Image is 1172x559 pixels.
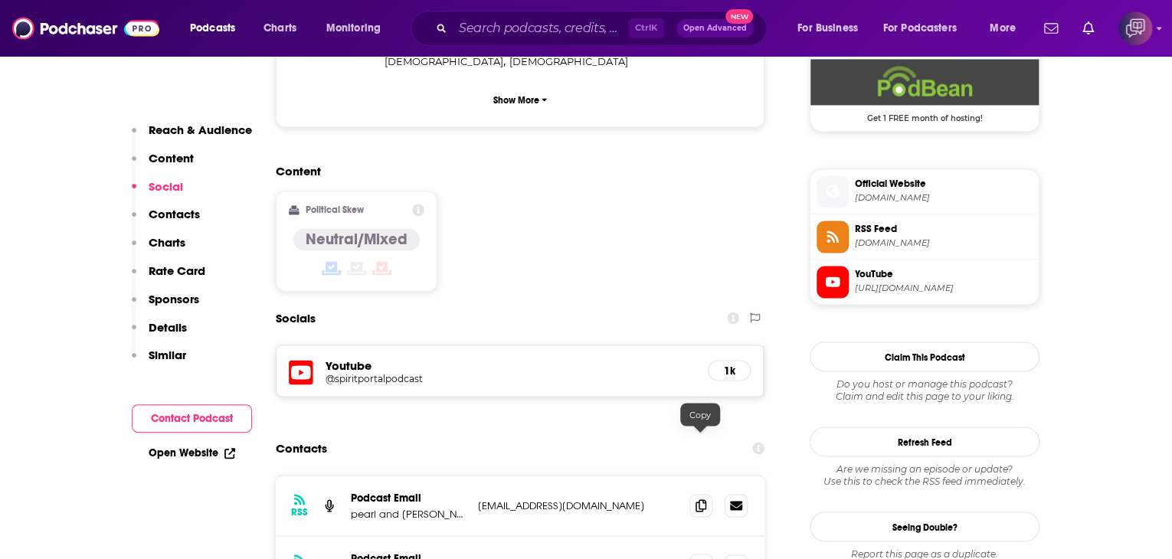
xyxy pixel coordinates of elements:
h5: Youtube [326,358,696,372]
button: Claim This Podcast [810,342,1039,371]
span: Official Website [855,177,1033,191]
a: Open Website [149,446,235,459]
p: Contacts [149,207,200,221]
input: Search podcasts, credits, & more... [453,16,628,41]
p: pearl and [PERSON_NAME] [351,507,466,520]
button: Reach & Audience [132,123,252,151]
p: Sponsors [149,292,199,306]
a: @spiritportalpodcast [326,372,696,384]
span: https://www.youtube.com/@spiritportalpodcast [855,283,1033,294]
span: Monitoring [326,18,381,39]
img: Podchaser - Follow, Share and Rate Podcasts [12,14,159,43]
div: Search podcasts, credits, & more... [425,11,781,46]
a: Show notifications dropdown [1076,15,1100,41]
span: Podcasts [190,18,235,39]
span: Ctrl K [628,18,664,38]
p: Details [149,320,187,335]
h2: Political Skew [306,204,364,215]
button: Charts [132,235,185,263]
button: Social [132,179,183,208]
h2: Socials [276,303,316,332]
span: Open Advanced [683,25,747,32]
h5: 1k [721,364,738,377]
h2: Contacts [276,433,327,463]
img: Podbean Deal: Get 1 FREE month of hosting! [810,59,1039,105]
button: Rate Card [132,263,205,292]
span: YouTube [855,267,1033,281]
button: open menu [979,16,1035,41]
a: RSS Feed[DOMAIN_NAME] [817,221,1033,253]
span: For Business [797,18,858,39]
p: Show More [493,95,539,106]
div: Copy [680,403,720,426]
h4: Neutral/Mixed [306,230,408,249]
span: Do you host or manage this podcast? [810,378,1039,390]
p: Reach & Audience [149,123,252,137]
h3: RSS [291,505,308,518]
p: Content [149,151,194,165]
a: Charts [254,16,306,41]
button: Contact Podcast [132,404,252,433]
button: Sponsors [132,292,199,320]
span: New [725,9,753,24]
button: Content [132,151,194,179]
button: Details [132,320,187,348]
span: feed.podbean.com [855,237,1033,249]
button: Show profile menu [1118,11,1152,45]
div: Claim and edit this page to your liking. [810,378,1039,402]
a: Official Website[DOMAIN_NAME] [817,175,1033,208]
span: RSS Feed [855,222,1033,236]
span: Get 1 FREE month of hosting! [810,105,1039,123]
a: Show notifications dropdown [1038,15,1064,41]
p: [EMAIL_ADDRESS][DOMAIN_NAME] [478,499,677,512]
a: Seeing Double? [810,512,1039,541]
button: open menu [873,16,979,41]
button: Show More [289,86,751,114]
p: Similar [149,348,186,362]
a: Podbean Deal: Get 1 FREE month of hosting! [810,59,1039,122]
p: Podcast Email [351,491,466,504]
div: Are we missing an episode or update? Use this to check the RSS feed immediately. [810,463,1039,487]
button: Contacts [132,207,200,235]
span: More [990,18,1016,39]
span: , [385,53,506,70]
p: Rate Card [149,263,205,278]
button: Refresh Feed [810,427,1039,456]
img: User Profile [1118,11,1152,45]
span: Charts [264,18,296,39]
span: Logged in as corioliscompany [1118,11,1152,45]
button: Similar [132,348,186,376]
p: Social [149,179,183,194]
p: Charts [149,235,185,250]
span: spiritguided.podbean.com [855,192,1033,204]
h2: Content [276,164,752,178]
button: open menu [316,16,401,41]
a: YouTube[URL][DOMAIN_NAME] [817,266,1033,298]
span: [DEMOGRAPHIC_DATA] [385,55,503,67]
button: open menu [787,16,877,41]
h5: @spiritportalpodcast [326,372,571,384]
button: Open AdvancedNew [676,19,754,38]
span: For Podcasters [883,18,957,39]
span: [DEMOGRAPHIC_DATA] [509,55,628,67]
button: open menu [179,16,255,41]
